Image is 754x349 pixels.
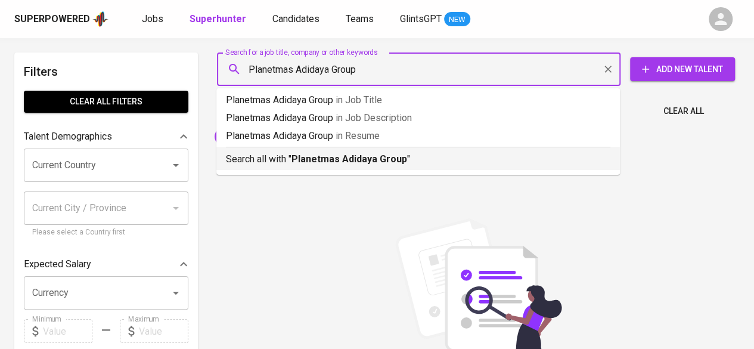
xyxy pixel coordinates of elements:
[24,62,188,81] h6: Filters
[226,152,610,166] p: Search all with " "
[272,12,322,27] a: Candidates
[33,94,179,109] span: Clear All filters
[167,285,184,301] button: Open
[215,127,320,146] div: Panen Unduh Kencana
[226,111,610,125] p: Planetmas Adidaya Group
[24,91,188,113] button: Clear All filters
[24,257,91,271] p: Expected Salary
[659,100,709,122] button: Clear All
[24,125,188,149] div: Talent Demographics
[272,13,319,24] span: Candidates
[336,112,412,123] span: in Job Description
[291,153,407,165] b: Planetmas Adidaya Group
[630,57,735,81] button: Add New Talent
[663,104,704,119] span: Clear All
[400,12,470,27] a: GlintsGPT NEW
[346,12,376,27] a: Teams
[640,62,725,77] span: Add New Talent
[215,131,308,142] span: Panen Unduh Kencana
[43,319,92,343] input: Value
[400,13,442,24] span: GlintsGPT
[32,227,180,239] p: Please select a Country first
[167,157,184,174] button: Open
[346,13,374,24] span: Teams
[139,319,188,343] input: Value
[24,129,112,144] p: Talent Demographics
[190,12,249,27] a: Superhunter
[142,12,166,27] a: Jobs
[336,130,380,141] span: in Resume
[92,10,108,28] img: app logo
[24,252,188,276] div: Expected Salary
[600,61,616,78] button: Clear
[14,10,108,28] a: Superpoweredapp logo
[226,129,610,143] p: Planetmas Adidaya Group
[142,13,163,24] span: Jobs
[190,13,246,24] b: Superhunter
[444,14,470,26] span: NEW
[14,13,90,26] div: Superpowered
[226,93,610,107] p: Planetmas Adidaya Group
[336,94,382,106] span: in Job Title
